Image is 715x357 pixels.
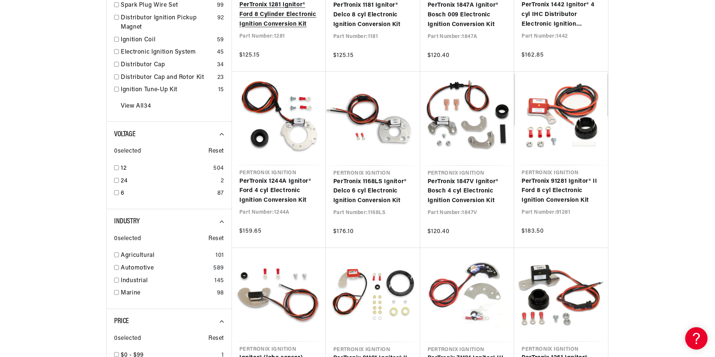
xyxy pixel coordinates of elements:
span: 0 selected [114,234,141,244]
a: Electronic Ignition System [121,48,214,57]
a: 12 [121,164,210,173]
span: Reset [208,334,224,344]
a: PerTronix 1181 Ignitor® Delco 8 cyl Electronic Ignition Conversion Kit [333,1,413,29]
a: Ignition Coil [121,35,214,45]
a: PerTronix 1281 Ignitor® Ford 8 Cylinder Electronic Ignition Conversion Kit [239,0,318,29]
div: 92 [217,13,224,23]
span: Industry [114,218,140,225]
span: Price [114,318,129,325]
a: 24 [121,176,218,186]
div: 589 [213,264,224,273]
div: 59 [217,35,224,45]
a: 6 [121,189,214,198]
a: PerTronix 1244A Ignitor® Ford 4 cyl Electronic Ignition Conversion Kit [239,177,318,205]
div: 99 [217,1,224,10]
span: 0 selected [114,147,141,156]
a: Marine [121,289,214,298]
a: Agricultural [121,251,212,261]
div: 145 [214,276,224,286]
a: Ignition Tune-Up Kit [121,85,215,95]
a: PerTronix 1168LS Ignitor® Delco 6 cyl Electronic Ignition Conversion Kit [333,177,413,206]
div: 504 [213,164,224,173]
a: Distributor Cap [121,60,214,70]
div: 15 [218,85,224,95]
a: PerTronix 91281 Ignitor® II Ford 8 cyl Electronic Ignition Conversion Kit [522,177,601,205]
a: Industrial [121,276,211,286]
a: Distributor Cap and Rotor Kit [121,73,214,83]
span: Reset [208,147,224,156]
div: 23 [217,73,224,83]
a: Spark Plug Wire Set [121,1,214,10]
a: Automotive [121,264,210,273]
a: Distributor Ignition Pickup Magnet [121,13,214,32]
div: 87 [217,189,224,198]
span: Voltage [114,131,135,138]
div: 34 [217,60,224,70]
span: 0 selected [114,334,141,344]
a: PerTronix 1847V Ignitor® Bosch 4 cyl Electronic Ignition Conversion Kit [428,177,507,206]
div: 45 [217,48,224,57]
span: Reset [208,234,224,244]
div: 101 [215,251,224,261]
a: PerTronix 1442 Ignitor® 4 cyl IHC Distributor Electronic Ignition Conversion Kit [522,0,601,29]
div: 98 [217,289,224,298]
a: View All 34 [121,102,151,111]
div: 2 [221,176,224,186]
a: PerTronix 1847A Ignitor® Bosch 009 Electronic Ignition Conversion Kit [428,1,507,29]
